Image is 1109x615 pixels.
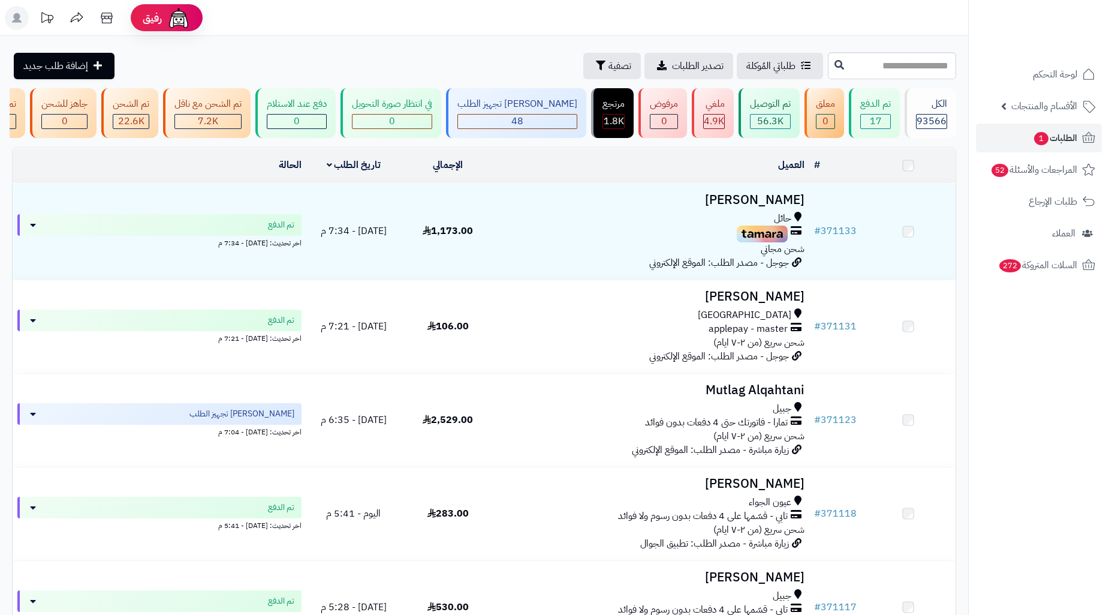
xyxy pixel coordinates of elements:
img: ai-face.png [167,6,191,30]
div: مرفوض [650,97,678,111]
span: 22.6K [118,114,144,128]
span: تصدير الطلبات [672,59,724,73]
span: عيون الجواء [749,496,791,509]
div: جاهز للشحن [41,97,88,111]
span: # [814,506,821,521]
a: الحالة [279,158,302,172]
span: السلات المتروكة [998,257,1077,274]
div: معلق [816,97,835,111]
span: 0 [389,114,395,128]
span: 0 [62,114,68,128]
div: 22578 [113,115,149,128]
span: جبيل [773,402,791,416]
div: ملغي [703,97,725,111]
a: [PERSON_NAME] تجهيز الطلب 48 [444,88,589,138]
div: الكل [916,97,947,111]
span: الطلبات [1033,130,1077,146]
div: 7223 [175,115,241,128]
div: 0 [816,115,834,128]
span: 283.00 [427,506,469,521]
a: تحديثات المنصة [32,6,62,33]
a: الطلبات1 [976,124,1102,152]
a: المراجعات والأسئلة52 [976,155,1102,184]
a: # [814,158,820,172]
span: طلباتي المُوكلة [746,59,795,73]
span: زيارة مباشرة - مصدر الطلب: تطبيق الجوال [640,536,789,551]
div: تم الشحن مع ناقل [174,97,242,111]
a: طلبات الإرجاع [976,187,1102,216]
span: تم الدفع [268,595,294,607]
img: Tamara [737,226,788,242]
span: جوجل - مصدر الطلب: الموقع الإلكتروني [649,349,789,364]
span: 0 [822,114,828,128]
h3: [PERSON_NAME] [500,290,804,304]
div: 56289 [751,115,790,128]
span: طلبات الإرجاع [1029,193,1077,210]
span: [DATE] - 5:28 م [321,600,387,614]
span: # [814,224,821,238]
span: اليوم - 5:41 م [326,506,381,521]
a: العملاء [976,219,1102,248]
span: applepay - master [709,322,788,336]
div: مرتجع [602,97,625,111]
a: العميل [778,158,804,172]
div: تم الدفع [860,97,891,111]
div: اخر تحديث: [DATE] - 5:41 م [17,518,302,531]
span: تمارا - فاتورتك حتى 4 دفعات بدون فوائد [645,416,788,430]
div: 0 [42,115,87,128]
a: الإجمالي [433,158,463,172]
span: 1,173.00 [423,224,473,238]
div: 48 [458,115,577,128]
span: [DATE] - 7:34 م [321,224,387,238]
span: زيارة مباشرة - مصدر الطلب: الموقع الإلكتروني [632,443,789,457]
div: 0 [352,115,432,128]
span: تابي - قسّمها على 4 دفعات بدون رسوم ولا فوائد [618,509,788,523]
a: #371117 [814,600,857,614]
span: الأقسام والمنتجات [1011,98,1077,115]
a: طلباتي المُوكلة [737,53,823,79]
span: 1 [1034,132,1048,145]
span: 106.00 [427,319,469,334]
span: تم الدفع [268,219,294,231]
a: تم الدفع 17 [846,88,902,138]
span: # [814,413,821,427]
h3: [PERSON_NAME] [500,193,804,207]
span: # [814,319,821,334]
a: دفع عند الاستلام 0 [253,88,338,138]
a: ملغي 4.9K [689,88,736,138]
span: # [814,600,821,614]
span: تم الدفع [268,314,294,326]
span: إضافة طلب جديد [23,59,88,73]
div: تم التوصيل [750,97,791,111]
a: في انتظار صورة التحويل 0 [338,88,444,138]
span: حائل [774,212,791,226]
span: 0 [294,114,300,128]
a: جاهز للشحن 0 [28,88,99,138]
span: [GEOGRAPHIC_DATA] [698,308,791,322]
span: 17 [870,114,882,128]
div: اخر تحديث: [DATE] - 7:21 م [17,331,302,344]
div: 17 [861,115,890,128]
span: المراجعات والأسئلة [990,161,1077,178]
div: دفع عند الاستلام [267,97,327,111]
span: العملاء [1052,225,1075,242]
a: إضافة طلب جديد [14,53,114,79]
span: 56.3K [757,114,783,128]
a: تم الشحن 22.6K [99,88,161,138]
div: 0 [267,115,326,128]
span: لوحة التحكم [1033,66,1077,83]
div: تم الشحن [113,97,149,111]
div: في انتظار صورة التحويل [352,97,432,111]
a: تصدير الطلبات [644,53,733,79]
span: تم الدفع [268,502,294,514]
span: شحن سريع (من ٢-٧ ايام) [713,429,804,443]
span: 2,529.00 [423,413,473,427]
span: جوجل - مصدر الطلب: الموقع الإلكتروني [649,256,789,270]
a: السلات المتروكة272 [976,251,1102,280]
span: 93566 [917,114,947,128]
h3: [PERSON_NAME] [500,477,804,491]
a: #371133 [814,224,857,238]
span: 1.8K [604,114,624,128]
h3: Mutlag Alqahtani [500,383,804,397]
a: #371123 [814,413,857,427]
